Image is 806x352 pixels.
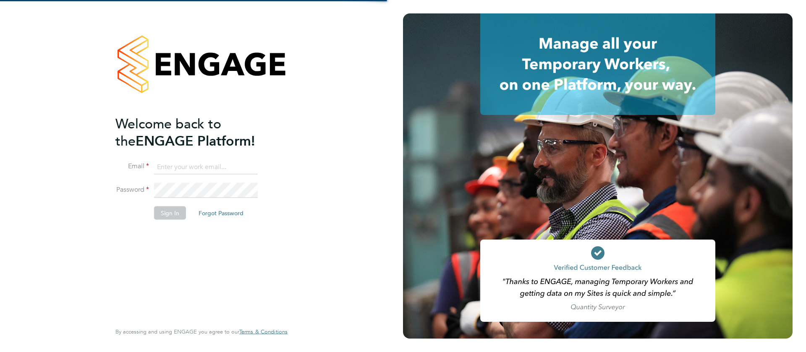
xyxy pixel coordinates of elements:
a: Terms & Conditions [239,329,288,335]
label: Email [115,162,149,171]
span: Terms & Conditions [239,328,288,335]
span: By accessing and using ENGAGE you agree to our [115,328,288,335]
button: Sign In [154,206,186,220]
input: Enter your work email... [154,159,258,175]
label: Password [115,185,149,194]
h2: ENGAGE Platform! [115,115,279,149]
button: Forgot Password [192,206,250,220]
span: Welcome back to the [115,115,221,149]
